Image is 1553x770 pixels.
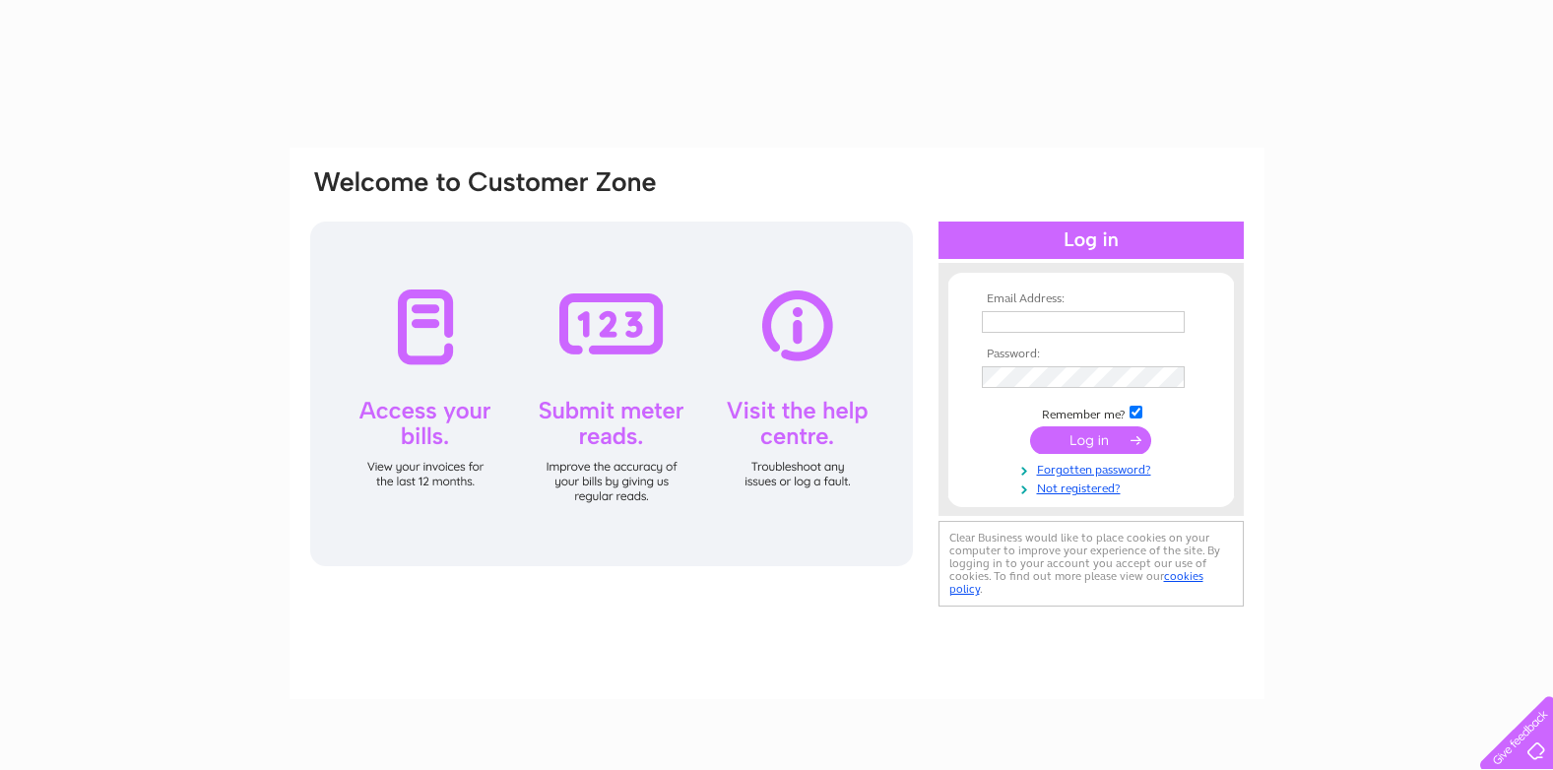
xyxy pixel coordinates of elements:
a: cookies policy [949,569,1203,596]
th: Email Address: [977,292,1205,306]
a: Forgotten password? [982,459,1205,478]
input: Submit [1030,426,1151,454]
th: Password: [977,348,1205,361]
a: Not registered? [982,478,1205,496]
div: Clear Business would like to place cookies on your computer to improve your experience of the sit... [938,521,1244,607]
td: Remember me? [977,403,1205,422]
